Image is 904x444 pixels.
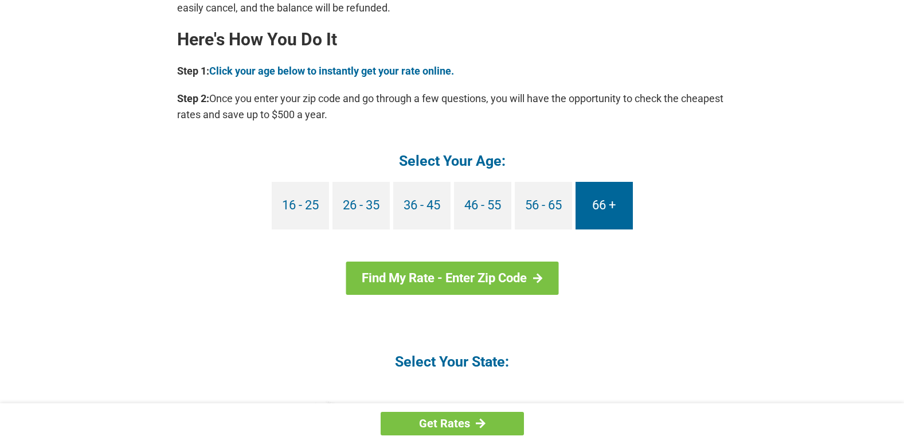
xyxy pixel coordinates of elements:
h4: Select Your Age: [177,151,727,170]
h2: Here's How You Do It [177,30,727,49]
b: Step 2: [177,92,209,104]
p: Once you enter your zip code and go through a few questions, you will have the opportunity to che... [177,91,727,123]
a: 26 - 35 [332,182,390,229]
a: 36 - 45 [393,182,451,229]
a: 46 - 55 [454,182,511,229]
a: 56 - 65 [515,182,572,229]
a: Click your age below to instantly get your rate online. [209,65,454,77]
a: Find My Rate - Enter Zip Code [346,262,558,295]
b: Step 1: [177,65,209,77]
a: Get Rates [381,412,524,435]
a: 16 - 25 [272,182,329,229]
h4: Select Your State: [177,352,727,371]
a: 66 + [576,182,633,229]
